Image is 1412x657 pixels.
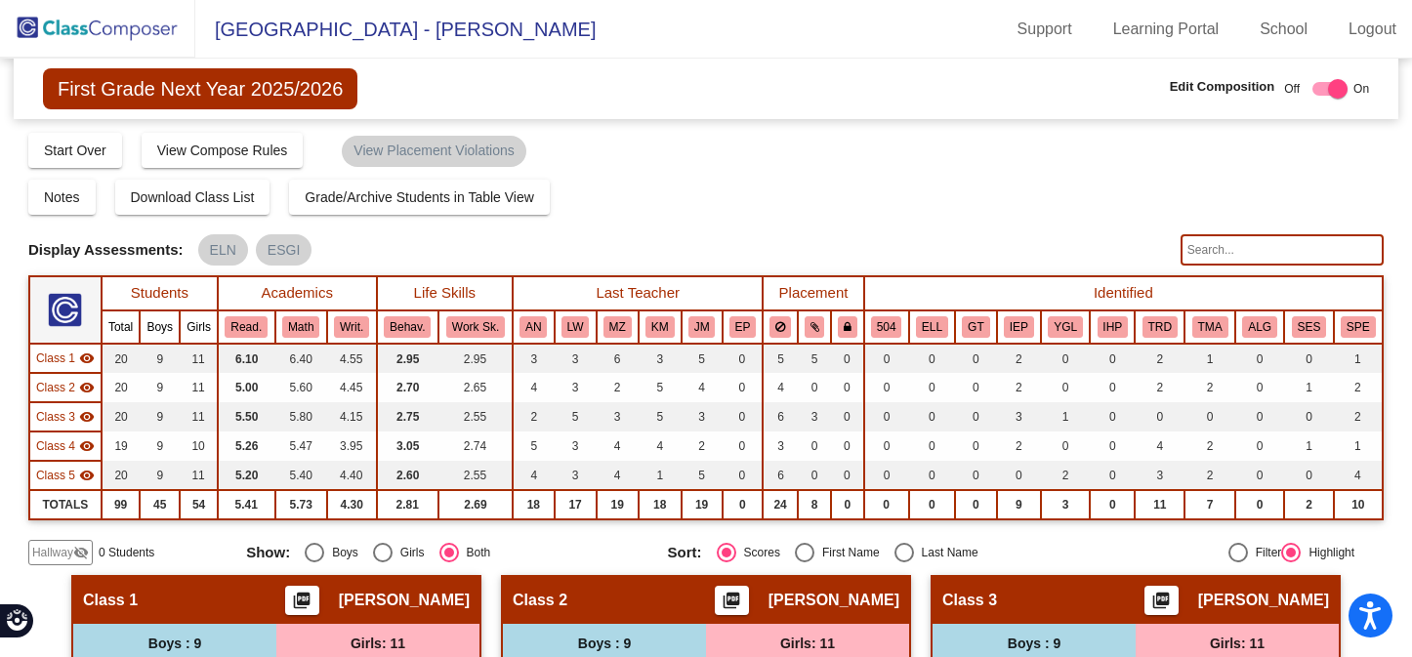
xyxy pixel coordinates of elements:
[305,189,534,205] span: Grade/Archive Students in Table View
[909,310,955,344] th: English Language Learner
[639,373,682,402] td: 5
[180,461,218,490] td: 11
[909,402,955,431] td: 0
[1090,344,1135,373] td: 0
[180,431,218,461] td: 10
[955,402,997,431] td: 0
[32,544,73,561] span: Hallway
[1248,544,1282,561] div: Filter
[1149,591,1173,618] mat-icon: picture_as_pdf
[327,490,377,519] td: 4.30
[723,373,764,402] td: 0
[180,344,218,373] td: 11
[438,490,513,519] td: 2.69
[736,544,780,561] div: Scores
[871,316,902,338] button: 504
[1334,310,1383,344] th: Speech Services only IEP
[275,344,327,373] td: 6.40
[218,402,275,431] td: 5.50
[1142,316,1178,338] button: TRD
[327,373,377,402] td: 4.45
[909,431,955,461] td: 0
[28,133,122,168] button: Start Over
[909,490,955,519] td: 0
[218,490,275,519] td: 5.41
[1235,402,1284,431] td: 0
[29,373,102,402] td: Casey Amsden - No Class Name
[997,344,1041,373] td: 2
[36,408,75,426] span: Class 3
[513,310,555,344] th: Andrea Neva
[763,490,797,519] td: 24
[102,431,140,461] td: 19
[1144,586,1179,615] button: Print Students Details
[555,310,597,344] th: Liz Wallace
[555,402,597,431] td: 5
[29,431,102,461] td: Kerry Holubar - No Class Name
[555,373,597,402] td: 3
[29,490,102,519] td: TOTALS
[131,189,255,205] span: Download Class List
[723,431,764,461] td: 0
[339,591,470,610] span: [PERSON_NAME]
[225,316,268,338] button: Read.
[44,189,80,205] span: Notes
[597,431,639,461] td: 4
[561,316,590,338] button: LW
[723,490,764,519] td: 0
[831,373,863,402] td: 0
[140,461,180,490] td: 9
[798,344,831,373] td: 5
[180,373,218,402] td: 11
[597,490,639,519] td: 19
[327,402,377,431] td: 4.15
[44,143,106,158] span: Start Over
[723,344,764,373] td: 0
[1090,490,1135,519] td: 0
[377,490,438,519] td: 2.81
[1041,402,1090,431] td: 1
[955,490,997,519] td: 0
[639,310,682,344] th: Kaylee Mann
[377,431,438,461] td: 3.05
[140,373,180,402] td: 9
[377,344,438,373] td: 2.95
[763,344,797,373] td: 5
[555,431,597,461] td: 3
[102,373,140,402] td: 20
[831,431,863,461] td: 0
[955,310,997,344] th: Gifted and Talented
[275,431,327,461] td: 5.47
[377,402,438,431] td: 2.75
[28,180,96,215] button: Notes
[115,180,270,215] button: Download Class List
[377,461,438,490] td: 2.60
[798,431,831,461] td: 0
[1041,344,1090,373] td: 0
[1301,544,1354,561] div: Highlight
[459,544,491,561] div: Both
[180,402,218,431] td: 11
[1090,402,1135,431] td: 0
[1090,461,1135,490] td: 0
[1135,402,1184,431] td: 0
[282,316,319,338] button: Math
[682,344,723,373] td: 5
[715,586,749,615] button: Print Students Details
[218,431,275,461] td: 5.26
[997,373,1041,402] td: 2
[1341,316,1376,338] button: SPE
[555,461,597,490] td: 3
[157,143,288,158] span: View Compose Rules
[1284,80,1300,98] span: Off
[1135,490,1184,519] td: 11
[597,310,639,344] th: Michele Zeidler
[79,350,95,366] mat-icon: visibility
[798,310,831,344] th: Keep with students
[198,234,248,266] mat-chip: ELN
[682,431,723,461] td: 2
[914,544,978,561] div: Last Name
[73,545,89,560] mat-icon: visibility_off
[180,310,218,344] th: Girls
[142,133,304,168] button: View Compose Rules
